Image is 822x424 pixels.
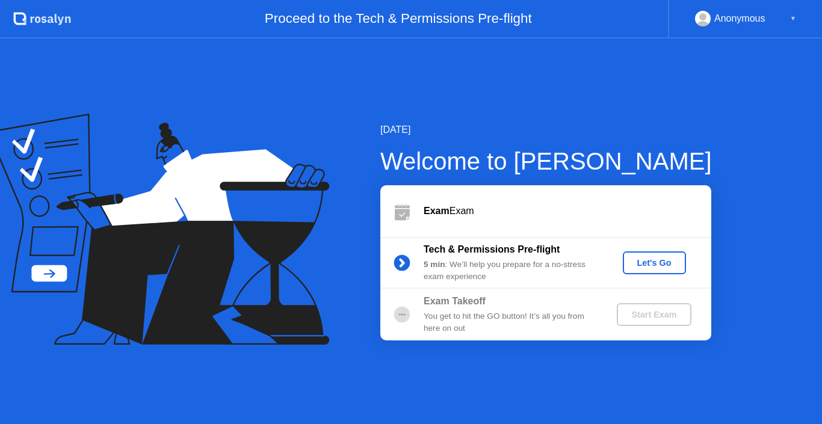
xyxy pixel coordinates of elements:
[790,11,796,26] div: ▼
[380,123,712,137] div: [DATE]
[424,204,711,218] div: Exam
[424,310,597,335] div: You get to hit the GO button! It’s all you from here on out
[424,244,560,254] b: Tech & Permissions Pre-flight
[628,258,681,268] div: Let's Go
[424,206,450,216] b: Exam
[617,303,691,326] button: Start Exam
[380,143,712,179] div: Welcome to [PERSON_NAME]
[424,260,445,269] b: 5 min
[622,310,686,319] div: Start Exam
[623,251,686,274] button: Let's Go
[424,259,597,283] div: : We’ll help you prepare for a no-stress exam experience
[714,11,765,26] div: Anonymous
[424,296,486,306] b: Exam Takeoff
